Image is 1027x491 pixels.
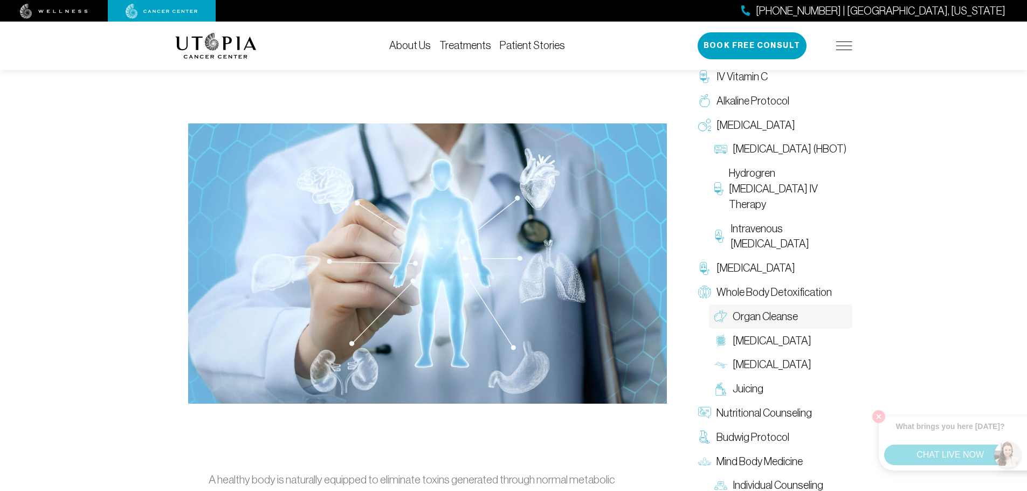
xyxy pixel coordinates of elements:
[698,32,807,59] button: Book Free Consult
[500,39,565,51] a: Patient Stories
[698,94,711,107] img: Alkaline Protocol
[693,256,852,280] a: [MEDICAL_DATA]
[709,377,852,401] a: Juicing
[698,119,711,132] img: Oxygen Therapy
[716,285,832,300] span: Whole Body Detoxification
[175,33,257,59] img: logo
[693,65,852,89] a: IV Vitamin C
[714,230,726,243] img: Intravenous Ozone Therapy
[693,425,852,449] a: Budwig Protocol
[733,333,811,349] span: [MEDICAL_DATA]
[716,117,795,133] span: [MEDICAL_DATA]
[733,381,763,397] span: Juicing
[188,123,667,404] img: Organ Cleanse
[729,165,847,212] span: Hydrogren [MEDICAL_DATA] IV Therapy
[836,42,852,50] img: icon-hamburger
[716,260,795,276] span: [MEDICAL_DATA]
[693,449,852,474] a: Mind Body Medicine
[756,3,1005,19] span: [PHONE_NUMBER] | [GEOGRAPHIC_DATA], [US_STATE]
[716,454,803,469] span: Mind Body Medicine
[716,405,812,421] span: Nutritional Counseling
[714,358,727,371] img: Lymphatic Massage
[741,3,1005,19] a: [PHONE_NUMBER] | [GEOGRAPHIC_DATA], [US_STATE]
[709,137,852,161] a: [MEDICAL_DATA] (HBOT)
[714,383,727,396] img: Juicing
[733,141,846,157] span: [MEDICAL_DATA] (HBOT)
[693,89,852,113] a: Alkaline Protocol
[714,182,723,195] img: Hydrogren Peroxide IV Therapy
[693,280,852,305] a: Whole Body Detoxification
[714,310,727,323] img: Organ Cleanse
[730,221,846,252] span: Intravenous [MEDICAL_DATA]
[716,93,789,109] span: Alkaline Protocol
[439,39,491,51] a: Treatments
[709,161,852,216] a: Hydrogren [MEDICAL_DATA] IV Therapy
[709,352,852,377] a: [MEDICAL_DATA]
[698,286,711,299] img: Whole Body Detoxification
[698,431,711,444] img: Budwig Protocol
[693,113,852,137] a: [MEDICAL_DATA]
[709,217,852,257] a: Intravenous [MEDICAL_DATA]
[714,334,727,347] img: Colon Therapy
[714,143,727,156] img: Hyperbaric Oxygen Therapy (HBOT)
[709,305,852,329] a: Organ Cleanse
[733,309,798,324] span: Organ Cleanse
[716,430,789,445] span: Budwig Protocol
[126,4,198,19] img: cancer center
[698,262,711,275] img: Chelation Therapy
[20,4,88,19] img: wellness
[698,455,711,468] img: Mind Body Medicine
[698,70,711,83] img: IV Vitamin C
[389,39,431,51] a: About Us
[709,329,852,353] a: [MEDICAL_DATA]
[698,406,711,419] img: Nutritional Counseling
[733,357,811,372] span: [MEDICAL_DATA]
[693,401,852,425] a: Nutritional Counseling
[716,69,768,85] span: IV Vitamin C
